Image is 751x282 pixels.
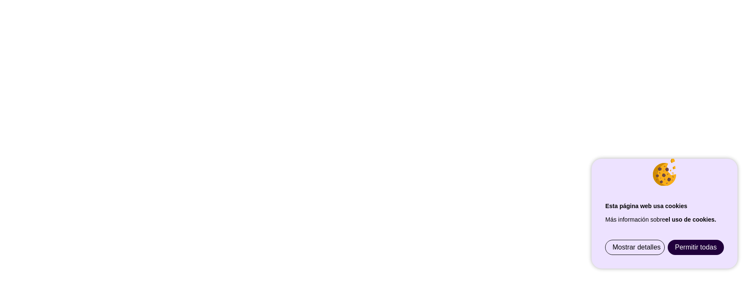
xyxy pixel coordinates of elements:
[605,203,687,209] strong: Esta página web usa cookies
[612,244,661,251] span: Mostrar detalles
[675,244,717,251] span: Permitir todas
[665,216,716,223] a: el uso de cookies.
[668,240,724,255] a: Permitir todas
[605,213,724,226] p: Más información sobre
[606,240,667,255] a: Mostrar detalles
